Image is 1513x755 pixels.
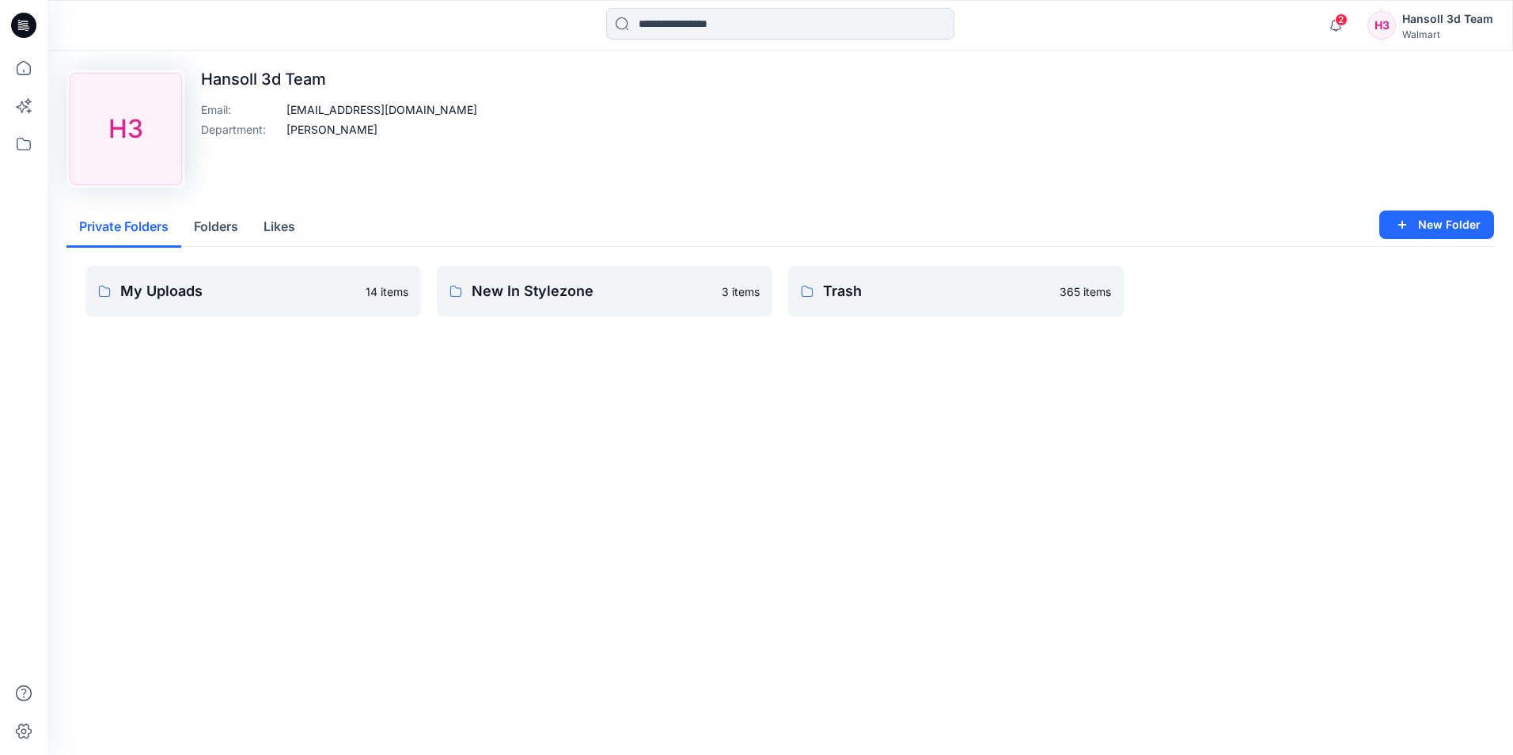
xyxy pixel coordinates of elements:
a: Trash365 items [788,266,1124,317]
p: 3 items [722,283,760,300]
p: Email : [201,101,280,118]
p: 14 items [366,283,408,300]
div: H3 [1367,11,1396,40]
span: 2 [1335,13,1348,26]
a: My Uploads14 items [85,266,421,317]
button: New Folder [1379,211,1494,239]
p: [EMAIL_ADDRESS][DOMAIN_NAME] [286,101,477,118]
div: Hansoll 3d Team [1402,9,1493,28]
button: Folders [181,207,251,248]
a: New In Stylezone3 items [437,266,772,317]
div: Walmart [1402,28,1493,40]
p: My Uploads [120,280,356,302]
button: Likes [251,207,308,248]
p: Trash [823,280,1050,302]
div: H3 [70,73,182,185]
p: Hansoll 3d Team [201,70,477,89]
p: Department : [201,121,280,138]
p: 365 items [1060,283,1111,300]
button: Private Folders [66,207,181,248]
p: New In Stylezone [472,280,712,302]
p: [PERSON_NAME] [286,121,377,138]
